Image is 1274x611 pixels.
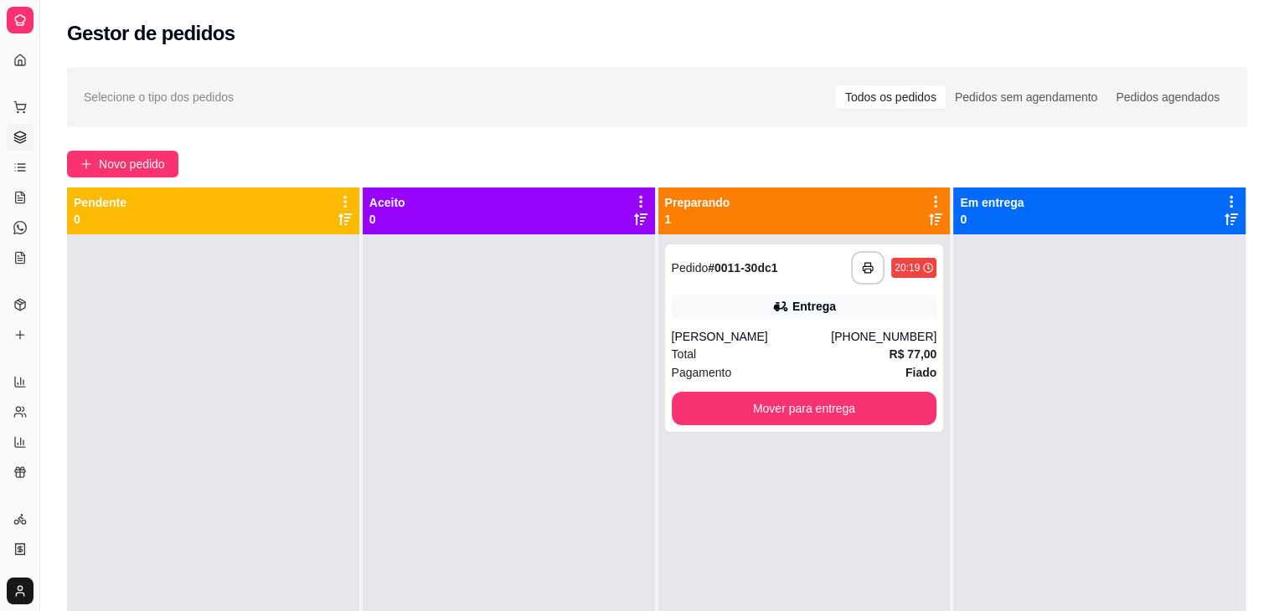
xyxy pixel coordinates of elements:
[905,366,936,379] strong: Fiado
[672,345,697,363] span: Total
[708,261,777,275] strong: # 0011-30dc1
[67,151,178,177] button: Novo pedido
[672,392,937,425] button: Mover para entrega
[960,211,1024,228] p: 0
[960,194,1024,211] p: Em entrega
[67,20,235,47] h2: Gestor de pedidos
[895,261,920,275] div: 20:19
[836,85,946,109] div: Todos os pedidos
[672,261,709,275] span: Pedido
[946,85,1106,109] div: Pedidos sem agendamento
[665,194,730,211] p: Preparando
[792,298,836,315] div: Entrega
[1106,85,1229,109] div: Pedidos agendados
[672,363,732,382] span: Pagamento
[665,211,730,228] p: 1
[74,211,126,228] p: 0
[831,328,936,345] div: [PHONE_NUMBER]
[889,347,936,361] strong: R$ 77,00
[369,194,405,211] p: Aceito
[74,194,126,211] p: Pendente
[84,88,234,106] span: Selecione o tipo dos pedidos
[369,211,405,228] p: 0
[99,155,165,173] span: Novo pedido
[80,158,92,170] span: plus
[672,328,832,345] div: [PERSON_NAME]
